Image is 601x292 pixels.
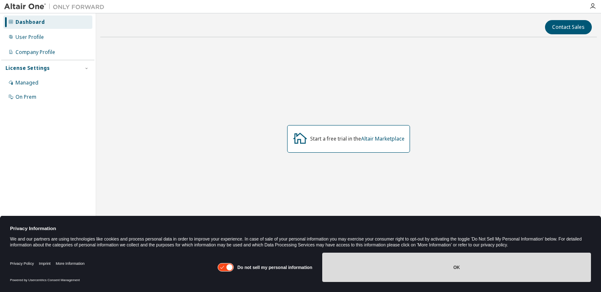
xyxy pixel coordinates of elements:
div: Dashboard [15,19,45,26]
div: User Profile [15,34,44,41]
div: Start a free trial in the [310,136,405,142]
button: Contact Sales [545,20,592,34]
div: License Settings [5,65,50,72]
a: Altair Marketplace [361,135,405,142]
div: On Prem [15,94,36,100]
img: Altair One [4,3,109,11]
div: Managed [15,79,38,86]
div: Company Profile [15,49,55,56]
